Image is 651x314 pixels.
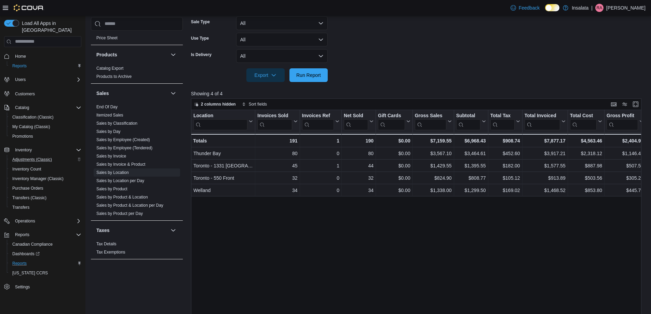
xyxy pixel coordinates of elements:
div: $4,563.46 [570,137,602,145]
div: $1,395.55 [456,162,486,170]
a: Sales by Employee (Tendered) [96,146,152,150]
div: 1 [302,162,339,170]
span: Sales by Employee (Created) [96,137,150,142]
div: $0.00 [378,186,410,194]
span: Purchase Orders [10,184,81,192]
div: $1,577.55 [524,162,565,170]
div: $824.90 [415,174,452,182]
span: Classification (Classic) [12,114,54,120]
div: $6,968.43 [456,137,486,145]
div: Total Cost [570,113,596,130]
button: Inventory Manager (Classic) [7,174,84,183]
div: 34 [344,186,374,194]
label: Use Type [191,36,209,41]
div: $808.77 [456,174,486,182]
a: Dashboards [7,249,84,259]
h3: Taxes [96,227,110,234]
span: Classification (Classic) [10,113,81,121]
a: Sales by Classification [96,121,137,126]
div: Gift Card Sales [378,113,405,130]
a: Catalog Export [96,66,123,71]
button: Gross Sales [415,113,451,130]
div: $445.70 [607,186,643,194]
div: Location [193,113,247,130]
div: $3,464.61 [456,149,486,158]
h3: Products [96,51,117,58]
div: 0 [302,149,339,158]
button: Operations [1,216,84,226]
span: Transfers (Classic) [12,195,46,201]
nav: Complex example [4,49,81,310]
a: Sales by Location per Day [96,178,144,183]
button: 2 columns hidden [191,100,239,108]
button: Classification (Classic) [7,112,84,122]
button: Inventory [1,145,84,155]
div: $0.00 [378,162,410,170]
div: 190 [344,137,374,145]
a: Classification (Classic) [10,113,56,121]
span: Adjustments (Classic) [10,155,81,164]
div: $507.57 [607,162,643,170]
div: Invoices Ref [302,113,334,130]
a: Sales by Day [96,129,121,134]
div: $0.00 [378,137,410,145]
span: Export [250,68,281,82]
div: $1,146.49 [607,149,643,158]
div: Total Invoiced [524,113,560,119]
a: My Catalog (Classic) [10,123,53,131]
span: Sort fields [249,101,267,107]
button: Reports [12,231,32,239]
span: Dashboards [10,250,81,258]
div: $1,429.55 [415,162,452,170]
a: Sales by Employee (Created) [96,137,150,142]
span: Reports [12,231,81,239]
button: Inventory Count [7,164,84,174]
button: Products [169,51,177,59]
span: Inventory [15,147,32,153]
button: Enter fullscreen [632,100,640,108]
a: Price Sheet [96,36,118,40]
div: 32 [257,174,297,182]
button: Invoices Ref [302,113,339,130]
span: Users [12,76,81,84]
div: $887.98 [570,162,602,170]
span: Price Sheet [96,35,118,41]
button: Display options [621,100,629,108]
a: Transfers [10,203,32,211]
a: Sales by Product per Day [96,211,143,216]
button: Reports [7,61,84,71]
button: Total Tax [490,113,520,130]
button: Total Invoiced [524,113,565,130]
label: Is Delivery [191,52,212,57]
div: Toronto - 550 Front [193,174,253,182]
button: Sales [169,89,177,97]
span: Transfers (Classic) [10,194,81,202]
button: Inventory [12,146,35,154]
span: Adjustments (Classic) [12,157,52,162]
div: Gross Profit [607,113,638,130]
div: $7,877.17 [524,137,565,145]
button: Catalog [12,104,32,112]
div: Net Sold [344,113,368,130]
span: Reports [10,62,81,70]
a: Reports [10,259,29,268]
span: Sales by Product & Location [96,194,148,200]
button: Adjustments (Classic) [7,155,84,164]
img: Cova [14,4,44,11]
div: 34 [257,186,297,194]
a: Purchase Orders [10,184,46,192]
label: Sale Type [191,19,210,25]
div: Gross Profit [607,113,638,119]
div: $105.12 [490,174,520,182]
div: 32 [344,174,374,182]
div: Ryan Anthony [595,4,603,12]
span: Settings [12,283,81,291]
span: My Catalog (Classic) [10,123,81,131]
div: Totals [193,137,253,145]
div: $169.02 [490,186,520,194]
span: Customers [15,91,35,97]
button: Customers [1,88,84,98]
